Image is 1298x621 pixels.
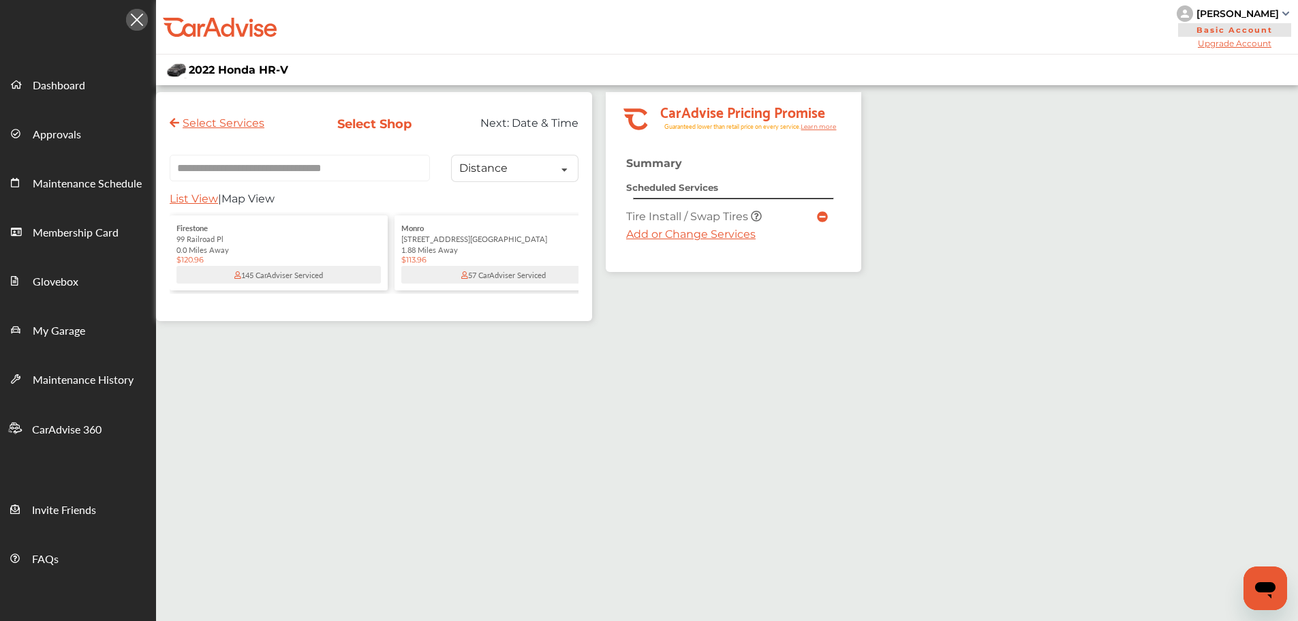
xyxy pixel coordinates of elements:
div: 57 CarAdviser Serviced [401,266,606,284]
span: CarAdvise 360 [32,421,102,439]
div: Distance [459,163,508,174]
span: Firestone [176,222,208,233]
a: Maintenance Schedule [1,157,155,207]
a: Glovebox [1,256,155,305]
span: Monro [401,222,424,233]
a: Approvals [1,108,155,157]
div: 0.0 Miles Away [176,244,381,255]
a: Add or Change Services [626,228,756,241]
div: 145 CarAdviser Serviced [176,266,381,284]
div: Next: [446,117,589,142]
span: My Garage [33,322,85,340]
span: Approvals [33,126,81,144]
div: $113.96 [401,255,606,264]
tspan: Guaranteed lower than retail price on every service. [664,122,801,131]
div: [PERSON_NAME] [1196,7,1279,20]
strong: Scheduled Services [626,182,718,193]
a: My Garage [1,305,155,354]
a: Membership Card [1,207,155,256]
span: Invite Friends [32,502,96,519]
strong: Summary [626,157,682,170]
iframe: Button to launch messaging window [1243,566,1287,610]
span: Glovebox [33,273,78,291]
a: Maintenance History [1,354,155,403]
img: mobile_12998_st0640_046.png [166,61,187,78]
img: sCxJUJ+qAmfqhQGDUl18vwLg4ZYJ6CxN7XmbOMBAAAAAElFTkSuQmCC [1282,12,1289,16]
a: Dashboard [1,59,155,108]
span: Upgrade Account [1177,38,1293,48]
span: Maintenance History [33,372,134,389]
span: FAQs [32,551,59,569]
span: Dashboard [33,77,85,95]
span: 2022 Honda HR-V [189,63,288,76]
tspan: Learn more [801,123,837,130]
tspan: CarAdvise Pricing Promise [660,99,825,123]
img: knH8PDtVvWoAbQRylUukY18CTiRevjo20fAtgn5MLBQj4uumYvk2MzTtcAIzfGAtb1XOLVMAvhLuqoNAbL4reqehy0jehNKdM... [1177,5,1193,22]
div: Select Shop [313,117,435,132]
div: 99 Railroad Pl [176,233,381,244]
img: Icon.5fd9dcc7.svg [126,9,148,31]
div: | [170,192,578,212]
span: Map View [221,192,275,205]
a: Select Services [170,117,264,130]
div: 1.88 Miles Away [401,244,606,255]
span: Basic Account [1178,23,1291,37]
span: Membership Card [33,224,119,242]
span: Tire Install / Swap Tires [626,210,751,223]
span: Date & Time [512,117,578,130]
span: List View [170,192,218,205]
div: [STREET_ADDRESS][GEOGRAPHIC_DATA] [401,233,606,244]
div: $120.96 [176,255,381,264]
span: Maintenance Schedule [33,175,142,193]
